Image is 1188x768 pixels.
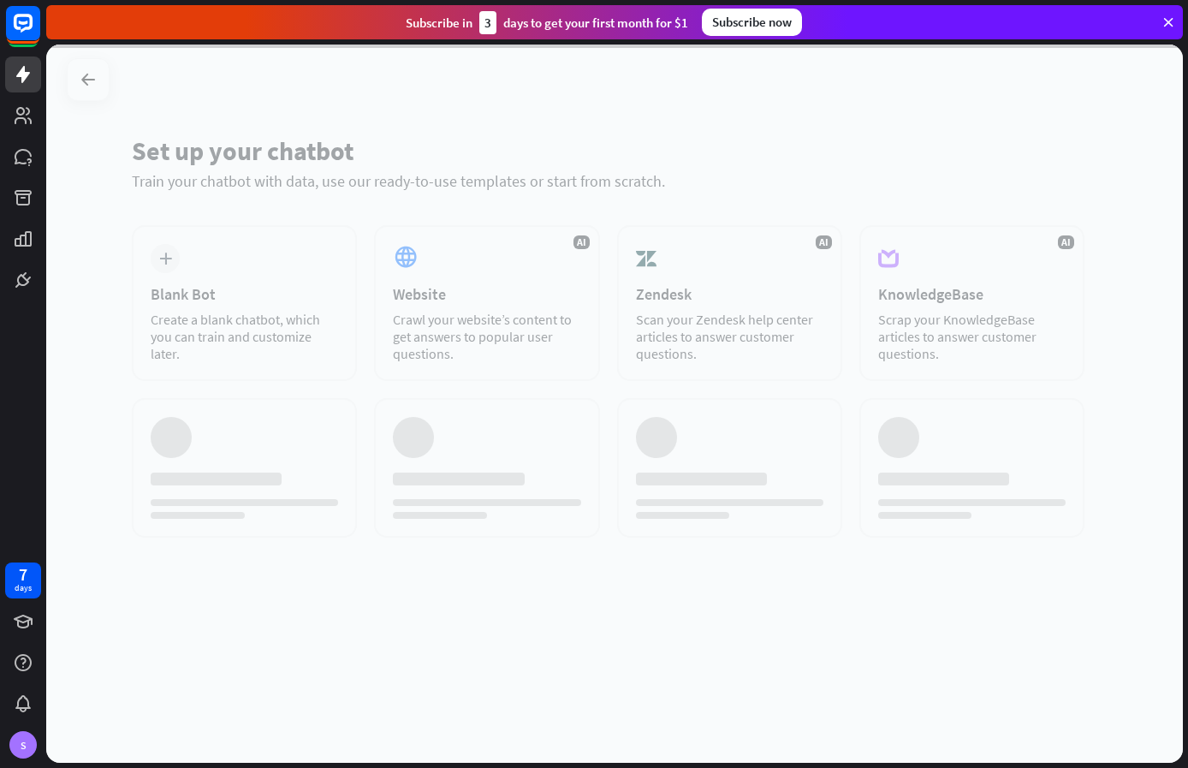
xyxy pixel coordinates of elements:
[702,9,802,36] div: Subscribe now
[15,582,32,594] div: days
[406,11,688,34] div: Subscribe in days to get your first month for $1
[9,731,37,759] div: S
[479,11,496,34] div: 3
[19,567,27,582] div: 7
[5,563,41,598] a: 7 days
